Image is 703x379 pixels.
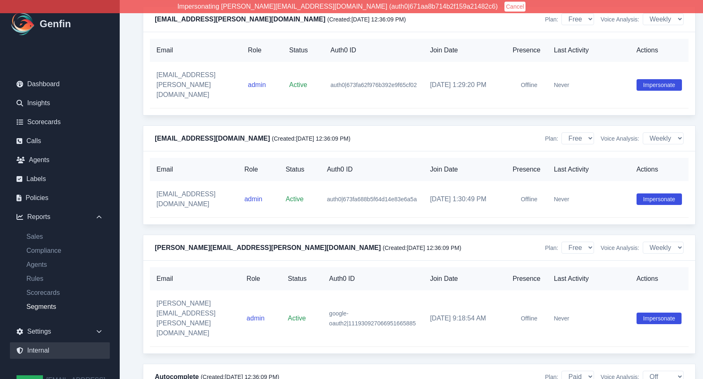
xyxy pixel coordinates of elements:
[637,313,682,324] button: Impersonate
[630,39,689,62] th: Actions
[424,62,506,108] td: [DATE] 1:29:20 PM
[424,290,506,347] td: [DATE] 9:18:54 AM
[10,133,110,149] a: Calls
[248,81,266,88] span: admin
[150,181,238,218] td: [EMAIL_ADDRESS][DOMAIN_NAME]
[10,76,110,92] a: Dashboard
[324,39,424,62] th: Auth0 ID
[244,195,263,202] span: admin
[10,171,110,187] a: Labels
[424,158,506,181] th: Join Date
[327,16,406,23] span: (Created: [DATE] 12:36:09 PM )
[10,209,110,225] div: Reports
[329,310,416,327] span: google-oauth2|111930927066951665885
[547,158,630,181] th: Last Activity
[513,316,518,321] div: Offline
[424,267,506,290] th: Join Date
[637,79,682,91] button: Impersonate
[20,260,110,270] a: Agents
[554,196,569,202] span: Never
[10,323,110,340] div: Settings
[289,81,308,88] span: Active
[20,274,110,284] a: Rules
[506,267,547,290] th: Presence
[10,11,36,37] img: Logo
[20,246,110,256] a: Compliance
[521,81,537,89] span: Offline
[10,342,110,359] a: Internal
[155,14,406,24] h4: [EMAIL_ADDRESS][PERSON_NAME][DOMAIN_NAME]
[40,17,71,31] h1: Genfin
[506,39,547,62] th: Presence
[279,158,320,181] th: Status
[504,2,526,12] button: Cancel
[10,95,110,111] a: Insights
[513,82,518,87] div: Offline
[150,290,240,347] td: [PERSON_NAME][EMAIL_ADDRESS][PERSON_NAME][DOMAIN_NAME]
[424,181,506,218] td: [DATE] 1:30:49 PM
[155,134,350,144] h4: [EMAIL_ADDRESS][DOMAIN_NAME]
[630,158,689,181] th: Actions
[20,302,110,312] a: Segments
[630,267,689,290] th: Actions
[238,158,279,181] th: Role
[155,243,461,253] h4: [PERSON_NAME][EMAIL_ADDRESS][PERSON_NAME][DOMAIN_NAME]
[322,267,423,290] th: Auth0 ID
[327,196,417,202] span: auth0|673fa688b5f64d14e83e6a5a
[601,244,639,252] span: Voice Analysis:
[521,314,537,323] span: Offline
[383,245,461,251] span: (Created: [DATE] 12:36:09 PM )
[10,114,110,130] a: Scorecards
[545,15,558,24] span: Plan:
[545,244,558,252] span: Plan:
[288,315,306,322] span: Active
[513,197,518,202] div: Offline
[554,82,569,88] span: Never
[320,158,424,181] th: Auth0 ID
[506,158,547,181] th: Presence
[547,39,630,62] th: Last Activity
[20,288,110,298] a: Scorecards
[272,135,350,142] span: (Created: [DATE] 12:36:09 PM )
[241,39,283,62] th: Role
[246,315,265,322] span: admin
[281,267,322,290] th: Status
[10,152,110,168] a: Agents
[150,267,240,290] th: Email
[554,315,569,322] span: Never
[331,82,417,88] span: auth0|673fa62f976b392e9f65cf02
[10,190,110,206] a: Policies
[150,39,241,62] th: Email
[286,195,304,202] span: Active
[547,267,630,290] th: Last Activity
[601,15,639,24] span: Voice Analysis:
[601,134,639,143] span: Voice Analysis:
[20,232,110,242] a: Sales
[424,39,506,62] th: Join Date
[240,267,281,290] th: Role
[150,158,238,181] th: Email
[521,195,537,203] span: Offline
[545,134,558,143] span: Plan:
[150,62,241,108] td: [EMAIL_ADDRESS][PERSON_NAME][DOMAIN_NAME]
[283,39,324,62] th: Status
[637,193,682,205] button: Impersonate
